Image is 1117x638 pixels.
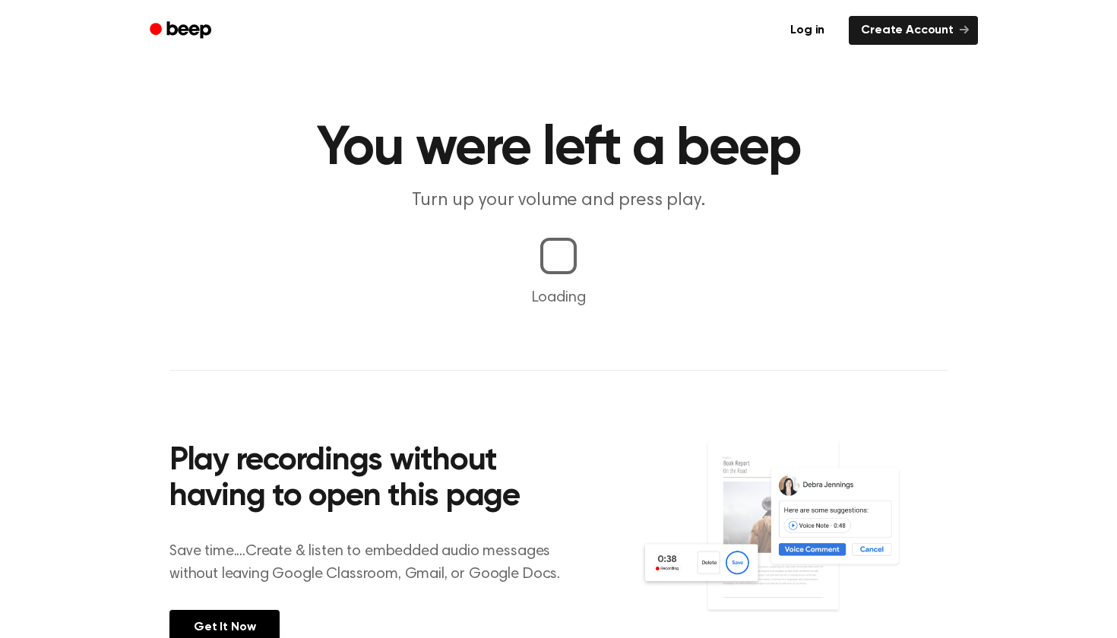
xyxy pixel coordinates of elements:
p: Loading [18,286,1099,309]
p: Save time....Create & listen to embedded audio messages without leaving Google Classroom, Gmail, ... [169,540,579,586]
a: Beep [139,16,225,46]
a: Log in [775,13,840,48]
p: Turn up your volume and press play. [267,188,850,213]
h1: You were left a beep [169,122,948,176]
a: Create Account [849,16,978,45]
h2: Play recordings without having to open this page [169,444,579,516]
